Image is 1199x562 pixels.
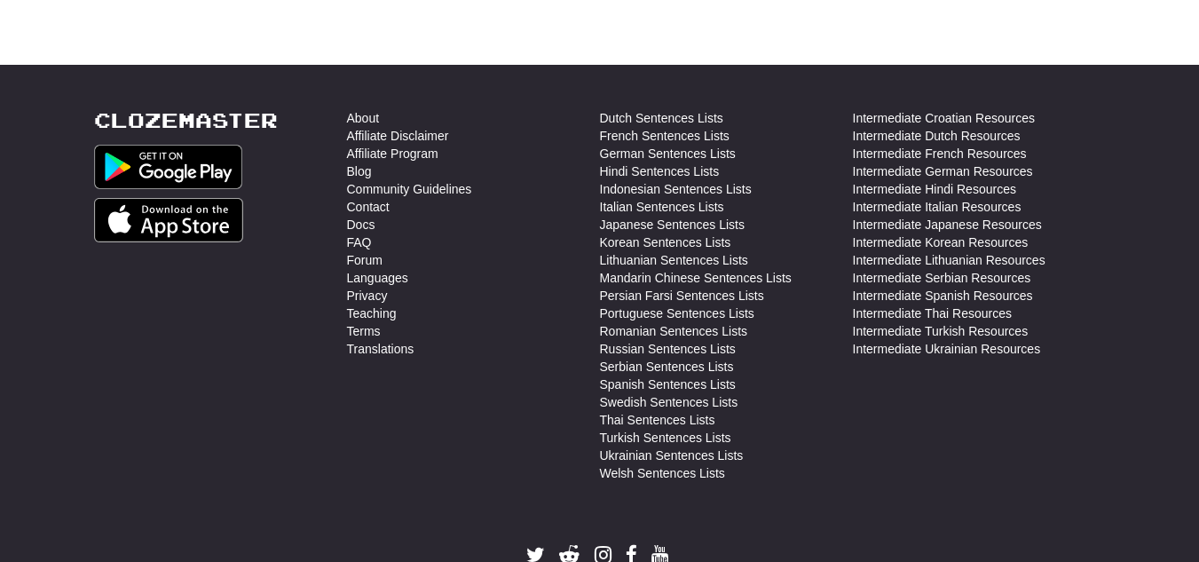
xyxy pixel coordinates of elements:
a: Clozemaster [94,109,278,131]
a: About [347,109,380,127]
a: Mandarin Chinese Sentences Lists [600,269,792,287]
a: Russian Sentences Lists [600,340,736,358]
a: Forum [347,251,383,269]
a: Intermediate Spanish Resources [853,287,1033,305]
a: Intermediate Japanese Resources [853,216,1042,234]
a: Intermediate Turkish Resources [853,322,1029,340]
a: Romanian Sentences Lists [600,322,748,340]
a: Ukrainian Sentences Lists [600,447,744,464]
img: Get it on App Store [94,198,244,242]
a: Affiliate Program [347,145,438,162]
a: Intermediate Thai Resources [853,305,1013,322]
a: Swedish Sentences Lists [600,393,738,411]
a: Intermediate Lithuanian Resources [853,251,1045,269]
a: Persian Farsi Sentences Lists [600,287,764,305]
a: Lithuanian Sentences Lists [600,251,748,269]
a: FAQ [347,234,372,251]
a: Korean Sentences Lists [600,234,731,251]
a: French Sentences Lists [600,127,730,145]
a: Italian Sentences Lists [600,198,724,216]
a: Translations [347,340,414,358]
a: Intermediate Hindi Resources [853,180,1016,198]
a: Docs [347,216,375,234]
a: Serbian Sentences Lists [600,358,734,376]
a: Terms [347,322,381,340]
a: Teaching [347,305,397,322]
a: Dutch Sentences Lists [600,109,723,127]
a: Community Guidelines [347,180,472,198]
img: Get it on Google Play [94,145,243,189]
a: Intermediate Italian Resources [853,198,1022,216]
a: German Sentences Lists [600,145,736,162]
a: Hindi Sentences Lists [600,162,720,180]
a: Portuguese Sentences Lists [600,305,754,322]
a: Intermediate Ukrainian Resources [853,340,1041,358]
a: Languages [347,269,408,287]
a: Turkish Sentences Lists [600,429,731,447]
a: Blog [347,162,372,180]
a: Japanese Sentences Lists [600,216,745,234]
a: Contact [347,198,390,216]
a: Privacy [347,287,388,305]
a: Intermediate Korean Resources [853,234,1029,251]
a: Indonesian Sentences Lists [600,180,752,198]
a: Spanish Sentences Lists [600,376,736,393]
a: Thai Sentences Lists [600,411,715,429]
a: Intermediate Serbian Resources [853,269,1031,287]
a: Welsh Sentences Lists [600,464,725,482]
a: Affiliate Disclaimer [347,127,449,145]
a: Intermediate Dutch Resources [853,127,1021,145]
a: Intermediate German Resources [853,162,1033,180]
a: Intermediate Croatian Resources [853,109,1035,127]
a: Intermediate French Resources [853,145,1027,162]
